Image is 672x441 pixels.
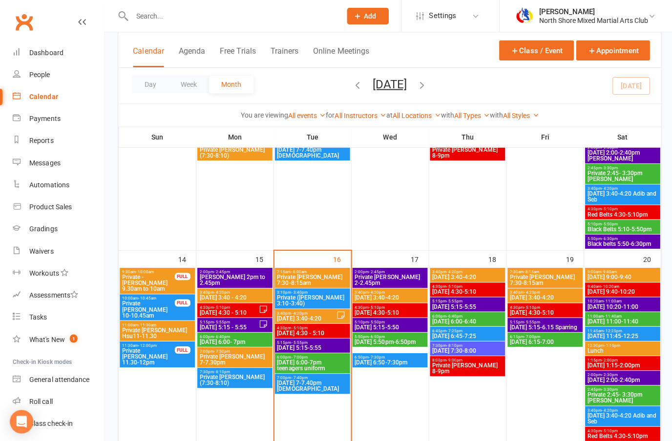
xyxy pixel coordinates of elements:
span: Private [PERSON_NAME] 7:30-8:15am [507,273,578,284]
span: Private [PERSON_NAME] 8-9pm [430,361,501,372]
span: - 5:55pm [444,298,461,302]
strong: with [439,110,452,118]
th: Thu [427,126,504,146]
span: - 5:10pm [213,303,229,308]
span: 7:00pm [198,347,269,352]
span: Private 2:45- 3:30pm [PERSON_NAME] [584,169,655,181]
a: Payments [13,107,103,129]
span: [DATE] 9:40-10:20 [584,287,655,293]
span: 6:00pm [275,353,346,358]
span: [DATE] 7:30-8:00 [430,346,501,352]
button: Online Meetings [312,46,367,67]
a: Gradings [13,217,103,239]
span: [DATE] 3:40-4:20 Adib and Seb [584,190,655,201]
div: 15 [254,249,272,265]
span: 5:15pm [275,339,346,343]
a: Class kiosk mode [13,411,103,433]
a: Messages [13,151,103,173]
span: - 4:20pm [522,289,538,293]
a: Waivers [13,239,103,261]
span: [DATE] 6:50-7:30pm [353,358,423,363]
span: - 4:20pm [444,268,461,273]
span: - 5:50pm [367,318,383,322]
span: - 8:00am [290,268,305,273]
span: - 9:40am [598,268,614,273]
span: [DATE] 2:00-2:40pm [PERSON_NAME] [584,149,655,160]
span: Private [PERSON_NAME] 7-7.30pm [198,352,269,363]
button: Calendar [132,46,163,67]
span: Private [PERSON_NAME] 11.30-12pm [121,346,174,363]
a: People [13,63,103,85]
span: 3:40pm [430,268,501,273]
button: Appointment [573,40,647,60]
span: Add [362,12,375,20]
span: - 12:00pm [138,341,156,346]
span: 3:40pm [584,406,655,410]
span: Black belts 5:50-6:30pm [584,240,655,245]
span: - 3:40pm [290,289,306,293]
span: 4:30pm [275,324,346,328]
div: Workouts [29,268,59,276]
span: [DATE] 4:30 - 5:10 [198,308,257,314]
button: Day [131,75,168,93]
div: 18 [486,249,504,265]
span: Lunch [584,346,655,352]
span: 10:00am [121,295,174,299]
span: [PERSON_NAME] 2pm to 2.45pm [198,273,269,284]
span: 7:30am [507,268,578,273]
span: - 7:00pm [290,353,306,358]
th: Tue [273,126,350,146]
span: [DATE] 11:45-12:25 [584,331,655,337]
div: Tasks [29,312,47,320]
button: Month [208,75,252,93]
span: [DATE] 3:40-4:20 Adib and Seb [584,410,655,422]
a: All Instructors [333,111,384,119]
span: - 5:10pm [522,303,538,308]
span: 4:30pm [198,303,257,308]
span: [DATE] 11:00-11:40 [584,317,655,322]
span: 5:15pm [507,318,578,322]
span: 3:10pm [275,289,346,293]
span: 6:15pm [507,333,578,337]
span: [DATE] 9:00-9:40 [584,273,655,279]
div: Automations [29,180,69,188]
span: [DATE] 3:40-4:20 [275,314,335,320]
div: Messages [29,158,60,166]
span: - 3:30pm [599,165,615,169]
th: Mon [195,126,273,146]
span: - 11:30am [138,321,156,325]
span: - 2:45pm [213,268,229,273]
span: [DATE] 2:00-2:40pm [584,375,655,381]
span: 9:00am [584,268,655,273]
div: Open Intercom Messenger [10,408,33,431]
span: 2:00pm [198,268,269,273]
button: Add [345,8,387,24]
span: 9:30am [121,268,174,273]
span: [DATE] 5:15-5:50 [353,322,423,328]
div: Roll call [29,396,52,403]
div: FULL [174,344,189,352]
span: 7:30pm [430,341,501,346]
div: 14 [177,249,195,265]
span: [DATE] 5:15-5:55 [430,302,501,308]
span: - 7:25pm [444,327,461,331]
span: Private [PERSON_NAME] 10-10.45am [121,299,174,317]
span: - 5:10pm [290,324,306,328]
button: Free Trials [219,46,254,67]
th: Fri [504,126,581,146]
span: - 10:45am [138,295,156,299]
span: 3:40pm [353,289,423,293]
span: - 2:30pm [599,371,615,375]
button: Agenda [178,46,204,67]
div: FULL [174,271,189,279]
span: [DATE] 1:15-2:00pm [584,361,655,366]
span: 7:30pm [198,368,269,372]
span: - 8:10pm [213,368,229,372]
img: thumb_image1719552652.png [512,6,531,26]
span: - 10:20am [598,283,616,287]
span: - 1:15pm [601,341,617,346]
div: Payments [29,114,60,122]
span: 5:15pm [198,318,257,322]
span: - 5:55pm [522,318,538,322]
span: 5:50pm [584,235,655,240]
